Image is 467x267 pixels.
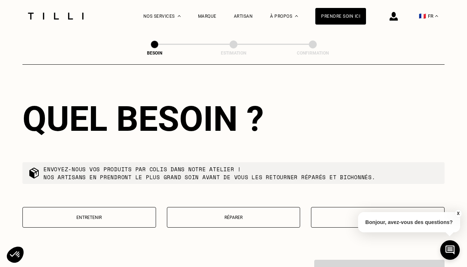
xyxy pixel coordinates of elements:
div: Besoin [118,51,191,56]
img: Menu déroulant à propos [295,15,298,17]
button: Recolorer [311,207,445,228]
div: Quel besoin ? [22,99,445,139]
button: X [454,210,462,218]
a: Artisan [234,14,253,19]
div: Estimation [197,51,270,56]
p: Entretenir [26,215,152,220]
a: Prendre soin ici [315,8,366,25]
span: 🇫🇷 [419,13,426,20]
p: Recolorer [315,215,441,220]
p: Réparer [171,215,296,220]
a: Marque [198,14,216,19]
img: Logo du service de couturière Tilli [25,13,86,20]
img: Menu déroulant [178,15,181,17]
img: menu déroulant [435,15,438,17]
img: commande colis [28,167,40,179]
button: Entretenir [22,207,156,228]
img: icône connexion [390,12,398,21]
p: Bonjour, avez-vous des questions? [358,212,460,232]
div: Confirmation [277,51,349,56]
button: Réparer [167,207,300,228]
p: Envoyez-nous vos produits par colis dans notre atelier ! Nos artisans en prendront le plus grand ... [43,165,375,181]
